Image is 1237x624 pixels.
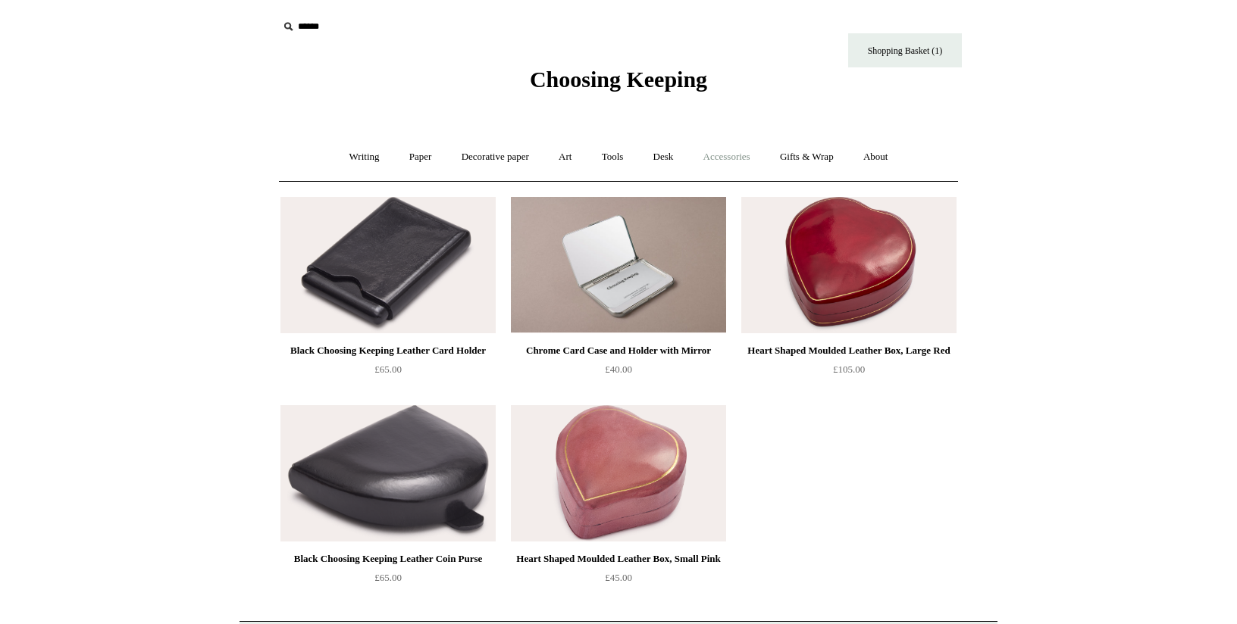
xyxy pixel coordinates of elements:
span: £65.00 [374,572,402,583]
a: Heart Shaped Moulded Leather Box, Large Red Heart Shaped Moulded Leather Box, Large Red [741,197,957,333]
div: Heart Shaped Moulded Leather Box, Small Pink [515,550,722,568]
a: Tools [588,137,637,177]
a: Black Choosing Keeping Leather Coin Purse Black Choosing Keeping Leather Coin Purse [280,405,496,541]
img: Heart Shaped Moulded Leather Box, Large Red [741,197,957,333]
a: Paper [396,137,446,177]
a: Decorative paper [448,137,543,177]
a: Black Choosing Keeping Leather Coin Purse £65.00 [280,550,496,612]
a: Writing [336,137,393,177]
a: Chrome Card Case and Holder with Mirror Chrome Card Case and Holder with Mirror [511,197,726,333]
a: Art [545,137,585,177]
a: Heart Shaped Moulded Leather Box, Small Pink £45.00 [511,550,726,612]
div: Black Choosing Keeping Leather Coin Purse [284,550,492,568]
a: Heart Shaped Moulded Leather Box, Large Red £105.00 [741,342,957,404]
div: Heart Shaped Moulded Leather Box, Large Red [745,342,953,360]
span: £105.00 [833,363,865,375]
a: Gifts & Wrap [766,137,847,177]
span: £65.00 [374,363,402,375]
img: Black Choosing Keeping Leather Card Holder [280,197,496,333]
img: Heart Shaped Moulded Leather Box, Small Pink [511,405,726,541]
a: Choosing Keeping [530,79,707,89]
img: Chrome Card Case and Holder with Mirror [511,197,726,333]
a: Chrome Card Case and Holder with Mirror £40.00 [511,342,726,404]
a: Black Choosing Keeping Leather Card Holder Black Choosing Keeping Leather Card Holder [280,197,496,333]
a: Heart Shaped Moulded Leather Box, Small Pink Heart Shaped Moulded Leather Box, Small Pink [511,405,726,541]
img: Black Choosing Keeping Leather Coin Purse [280,405,496,541]
span: £45.00 [605,572,632,583]
div: Chrome Card Case and Holder with Mirror [515,342,722,360]
span: Choosing Keeping [530,67,707,92]
a: Shopping Basket (1) [848,33,962,67]
div: Black Choosing Keeping Leather Card Holder [284,342,492,360]
a: Black Choosing Keeping Leather Card Holder £65.00 [280,342,496,404]
span: £40.00 [605,363,632,375]
a: About [850,137,902,177]
a: Accessories [690,137,764,177]
a: Desk [640,137,687,177]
